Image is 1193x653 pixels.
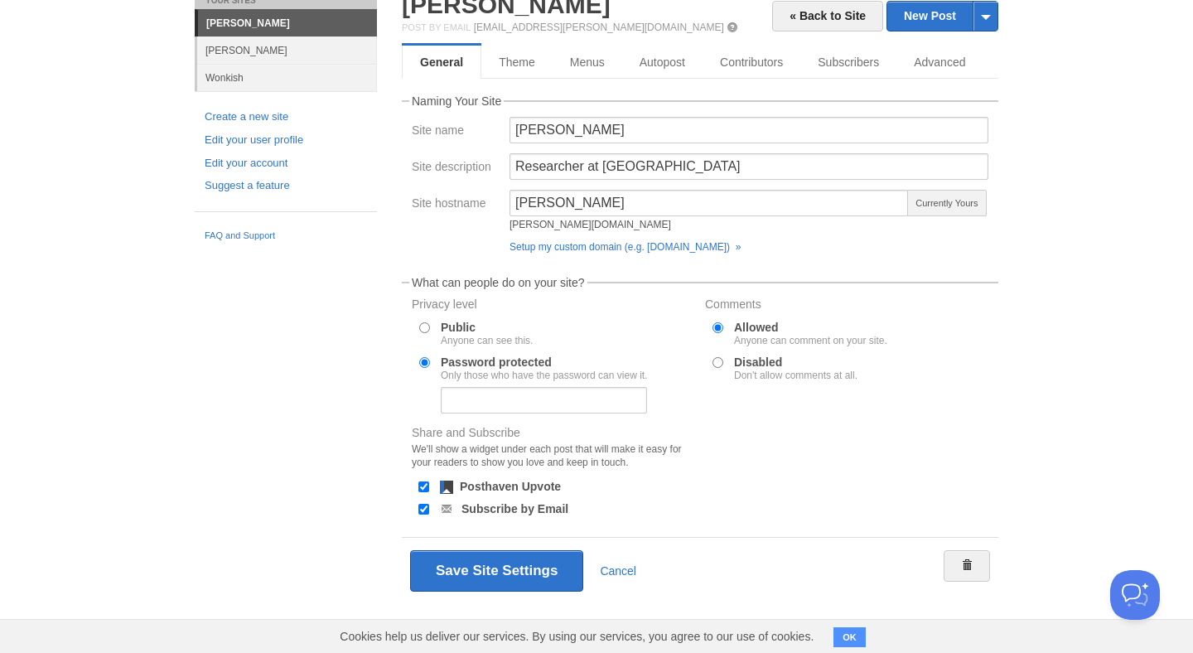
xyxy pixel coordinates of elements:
label: Site name [412,124,500,140]
label: Allowed [734,322,887,346]
button: Save Site Settings [410,550,583,592]
a: Wonkish [197,64,377,91]
a: Autopost [622,46,703,79]
a: Edit your user profile [205,132,367,149]
div: Anyone can see this. [441,336,533,346]
span: Post by Email [402,22,471,32]
label: Site hostname [412,197,500,213]
a: Cancel [600,564,636,578]
div: [PERSON_NAME][DOMAIN_NAME] [510,220,909,230]
label: Disabled [734,356,857,380]
a: FAQ and Support [205,229,367,244]
div: Don't allow comments at all. [734,370,857,380]
label: Public [441,322,533,346]
div: Anyone can comment on your site. [734,336,887,346]
a: New Post [887,2,997,31]
span: Currently Yours [907,190,987,216]
a: [PERSON_NAME] [198,10,377,36]
div: We'll show a widget under each post that will make it easy for your readers to show you love and ... [412,443,695,469]
div: Only those who have the password can view it. [441,370,647,380]
a: Create a new site [205,109,367,126]
a: Contributors [703,46,800,79]
iframe: Help Scout Beacon - Open [1110,570,1160,620]
a: [PERSON_NAME] [197,36,377,64]
label: Share and Subscribe [412,427,695,473]
a: Advanced [896,46,983,79]
label: Comments [705,298,988,314]
button: OK [833,627,866,647]
a: Edit your account [205,155,367,172]
a: Suggest a feature [205,177,367,195]
a: Setup my custom domain (e.g. [DOMAIN_NAME]) » [510,241,741,253]
a: General [402,46,481,79]
a: « Back to Site [772,1,883,31]
a: [EMAIL_ADDRESS][PERSON_NAME][DOMAIN_NAME] [474,22,724,33]
label: Password protected [441,356,647,380]
legend: Naming Your Site [409,95,504,107]
a: Menus [553,46,622,79]
label: Site description [412,161,500,177]
label: Subscribe by Email [461,503,568,515]
a: Subscribers [800,46,896,79]
span: Cookies help us deliver our services. By using our services, you agree to our use of cookies. [323,620,830,653]
legend: What can people do on your site? [409,277,587,288]
label: Posthaven Upvote [460,481,561,492]
label: Privacy level [412,298,695,314]
a: Theme [481,46,553,79]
